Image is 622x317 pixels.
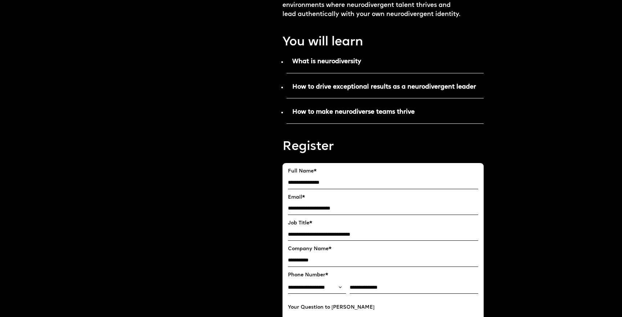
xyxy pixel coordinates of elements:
[288,220,478,226] label: Job Title
[288,168,478,174] label: Full Name
[292,58,361,65] strong: What is neurodiversity
[282,138,484,156] p: Register
[282,34,484,51] p: You will learn
[288,272,478,278] label: Phone Number
[288,305,478,310] label: Your Question to [PERSON_NAME]
[288,195,478,200] label: Email
[292,109,415,115] strong: How to make neurodiverse teams thrive
[292,84,476,90] strong: How to drive exceptional results as a neurodivergent leader
[288,246,478,252] label: Company Name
